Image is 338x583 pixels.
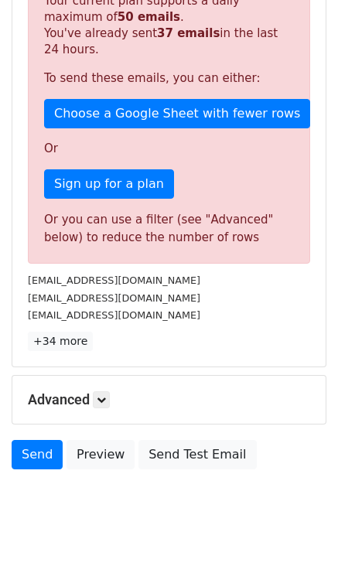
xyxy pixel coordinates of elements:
a: Sign up for a plan [44,169,174,199]
strong: 37 emails [157,26,220,40]
h5: Advanced [28,391,310,408]
iframe: Chat Widget [261,509,338,583]
small: [EMAIL_ADDRESS][DOMAIN_NAME] [28,309,200,321]
a: Choose a Google Sheet with fewer rows [44,99,310,128]
div: Or you can use a filter (see "Advanced" below) to reduce the number of rows [44,211,294,246]
strong: 50 emails [118,10,180,24]
p: To send these emails, you can either: [44,70,294,87]
small: [EMAIL_ADDRESS][DOMAIN_NAME] [28,274,200,286]
a: Send [12,440,63,469]
a: Send Test Email [138,440,256,469]
a: +34 more [28,332,93,351]
small: [EMAIL_ADDRESS][DOMAIN_NAME] [28,292,200,304]
a: Preview [67,440,135,469]
p: Or [44,141,294,157]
